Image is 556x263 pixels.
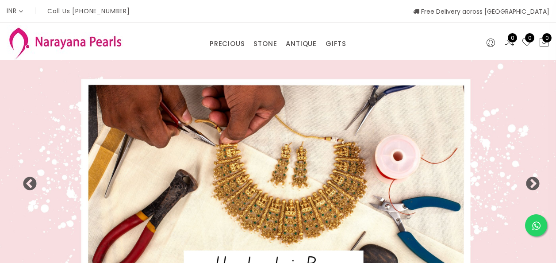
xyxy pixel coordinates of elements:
[253,37,277,50] a: STONE
[521,37,532,49] a: 0
[326,37,346,50] a: GIFTS
[210,37,245,50] a: PRECIOUS
[47,8,130,14] p: Call Us [PHONE_NUMBER]
[542,33,552,43] span: 0
[286,37,317,50] a: ANTIQUE
[525,177,534,186] button: Next
[504,37,515,49] a: 0
[539,37,549,49] button: 0
[508,33,517,43] span: 0
[22,177,31,186] button: Previous
[413,7,549,16] span: Free Delivery across [GEOGRAPHIC_DATA]
[525,33,534,43] span: 0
